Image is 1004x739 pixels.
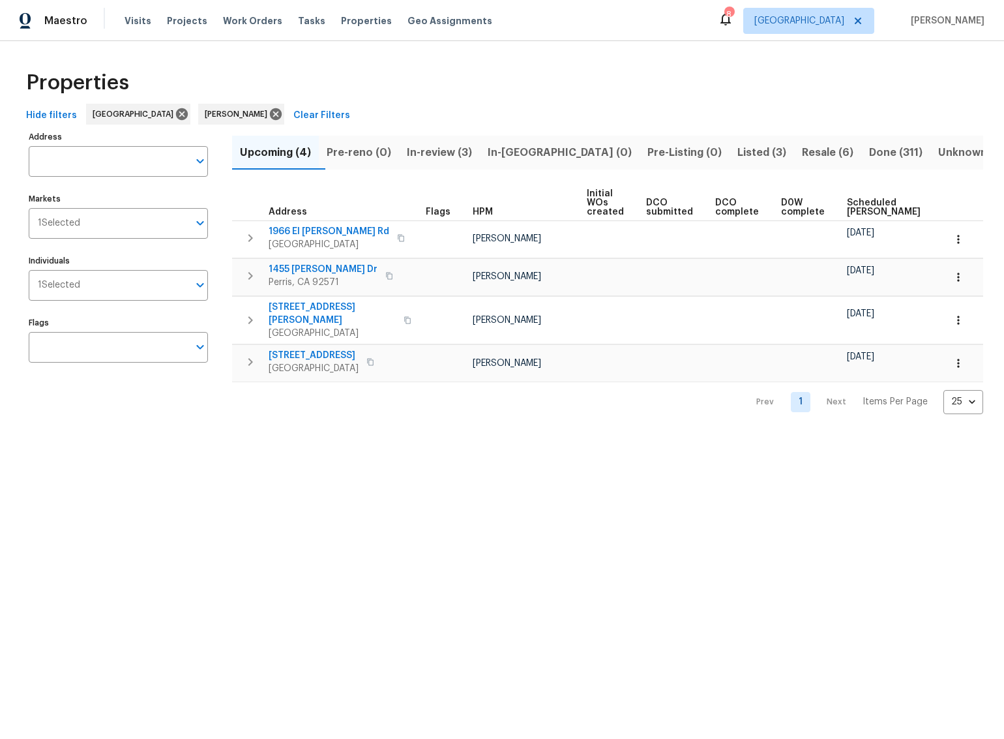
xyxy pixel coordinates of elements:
[223,14,282,27] span: Work Orders
[737,143,786,162] span: Listed (3)
[288,104,355,128] button: Clear Filters
[488,143,632,162] span: In-[GEOGRAPHIC_DATA] (0)
[29,257,208,265] label: Individuals
[863,395,928,408] p: Items Per Page
[29,195,208,203] label: Markets
[191,276,209,294] button: Open
[269,207,307,217] span: Address
[847,309,874,318] span: [DATE]
[125,14,151,27] span: Visits
[269,349,359,362] span: [STREET_ADDRESS]
[647,143,722,162] span: Pre-Listing (0)
[473,316,541,325] span: [PERSON_NAME]
[869,143,923,162] span: Done (311)
[587,189,624,217] span: Initial WOs created
[38,218,80,229] span: 1 Selected
[26,108,77,124] span: Hide filters
[191,338,209,356] button: Open
[269,238,389,251] span: [GEOGRAPHIC_DATA]
[407,14,492,27] span: Geo Assignments
[26,76,129,89] span: Properties
[86,104,190,125] div: [GEOGRAPHIC_DATA]
[473,207,493,217] span: HPM
[269,327,396,340] span: [GEOGRAPHIC_DATA]
[724,8,733,21] div: 8
[205,108,273,121] span: [PERSON_NAME]
[426,207,450,217] span: Flags
[715,198,759,217] span: DCO complete
[802,143,853,162] span: Resale (6)
[847,352,874,361] span: [DATE]
[473,359,541,368] span: [PERSON_NAME]
[327,143,391,162] span: Pre-reno (0)
[943,385,983,419] div: 25
[791,392,810,412] a: Goto page 1
[38,280,80,291] span: 1 Selected
[646,198,693,217] span: DCO submitted
[781,198,825,217] span: D0W complete
[407,143,472,162] span: In-review (3)
[847,266,874,275] span: [DATE]
[93,108,179,121] span: [GEOGRAPHIC_DATA]
[293,108,350,124] span: Clear Filters
[847,228,874,237] span: [DATE]
[191,152,209,170] button: Open
[21,104,82,128] button: Hide filters
[167,14,207,27] span: Projects
[44,14,87,27] span: Maestro
[269,225,389,238] span: 1966 El [PERSON_NAME] Rd
[29,319,208,327] label: Flags
[269,362,359,375] span: [GEOGRAPHIC_DATA]
[754,14,844,27] span: [GEOGRAPHIC_DATA]
[341,14,392,27] span: Properties
[240,143,311,162] span: Upcoming (4)
[906,14,984,27] span: [PERSON_NAME]
[191,214,209,232] button: Open
[298,16,325,25] span: Tasks
[269,276,377,289] span: Perris, CA 92571
[847,198,921,217] span: Scheduled [PERSON_NAME]
[29,133,208,141] label: Address
[473,272,541,281] span: [PERSON_NAME]
[744,390,983,414] nav: Pagination Navigation
[269,301,396,327] span: [STREET_ADDRESS][PERSON_NAME]
[198,104,284,125] div: [PERSON_NAME]
[269,263,377,276] span: 1455 [PERSON_NAME] Dr
[473,234,541,243] span: [PERSON_NAME]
